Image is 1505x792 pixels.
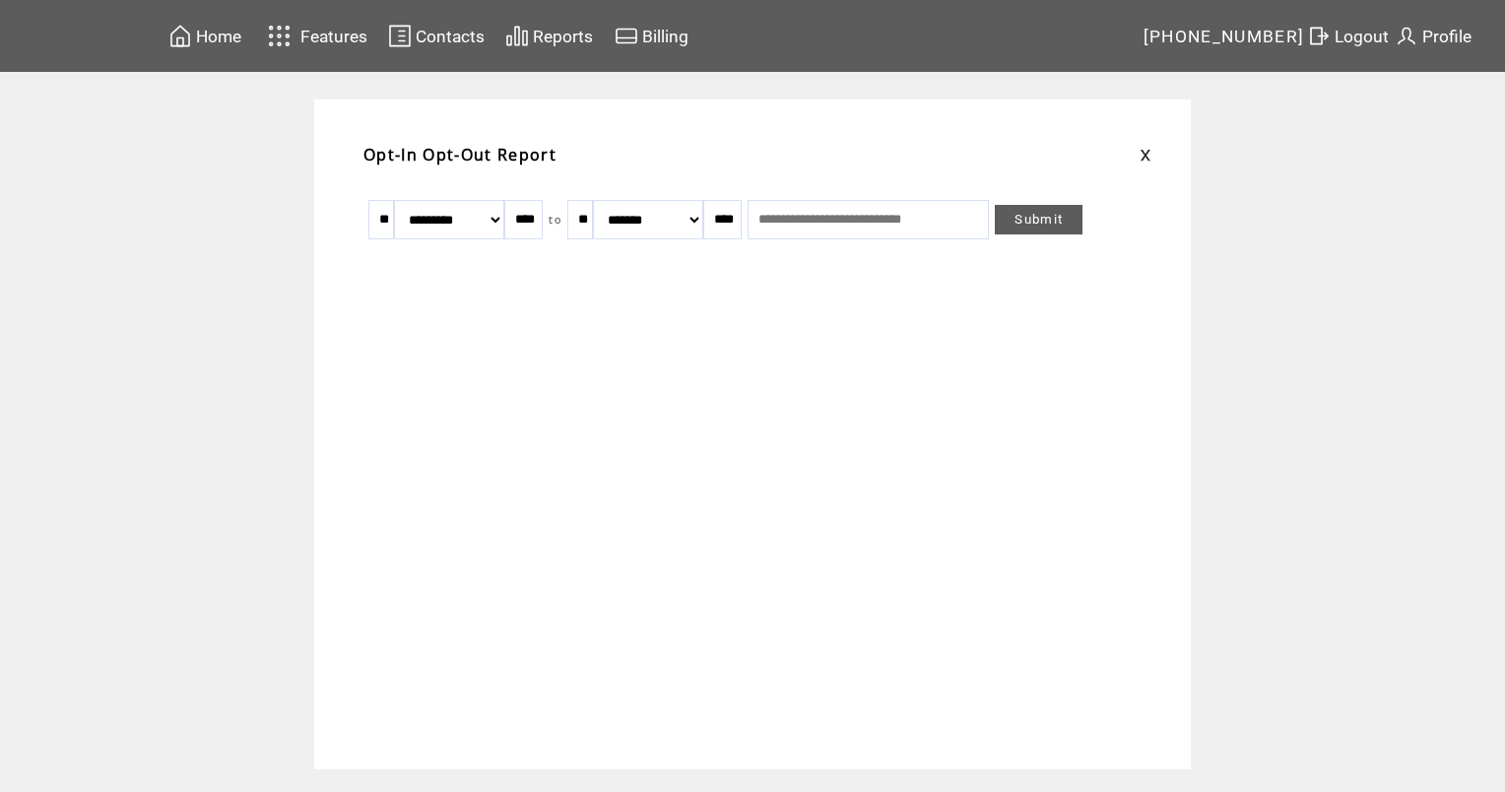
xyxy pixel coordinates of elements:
[1392,21,1474,51] a: Profile
[168,24,192,48] img: home.svg
[505,24,529,48] img: chart.svg
[1304,21,1392,51] a: Logout
[1335,27,1389,46] span: Logout
[259,17,370,55] a: Features
[612,21,691,51] a: Billing
[615,24,638,48] img: creidtcard.svg
[385,21,488,51] a: Contacts
[416,27,485,46] span: Contacts
[165,21,244,51] a: Home
[300,27,367,46] span: Features
[388,24,412,48] img: contacts.svg
[262,20,296,52] img: features.svg
[196,27,241,46] span: Home
[533,27,593,46] span: Reports
[995,205,1082,234] a: Submit
[642,27,688,46] span: Billing
[1395,24,1418,48] img: profile.svg
[502,21,596,51] a: Reports
[1422,27,1472,46] span: Profile
[1307,24,1331,48] img: exit.svg
[1144,27,1305,46] span: [PHONE_NUMBER]
[363,144,556,165] span: Opt-In Opt-Out Report
[549,213,561,227] span: to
